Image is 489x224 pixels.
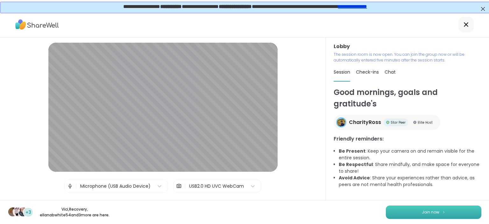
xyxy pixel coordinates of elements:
span: Session [334,69,350,75]
img: Elite Host [413,121,416,124]
img: Recovery [13,207,22,216]
p: Vici , Recovery , ellanabwhite54 and 3 more are here. [39,206,110,218]
span: CharityRoss [349,119,381,126]
li: : Share mindfully, and make space for everyone to share! [339,161,481,175]
button: Join now [386,206,481,219]
li: : Share your experiences rather than advice, as peers are not mental health professionals. [339,175,481,188]
b: Be Respectful [339,161,373,168]
h3: Friendly reminders: [334,135,481,143]
img: CharityRoss [337,118,345,126]
span: Check-ins [356,69,379,75]
img: Star Peer [386,121,389,124]
span: Star Peer [391,120,406,125]
span: Elite Host [418,120,433,125]
h1: Good mornings, goals and gratitude's [334,87,481,110]
h3: Lobby [334,43,481,50]
b: Be Present [339,148,365,154]
span: | [75,180,77,192]
b: Avoid Advice [339,175,370,181]
img: Vici [8,207,17,216]
img: ShareWell Logo [15,17,59,32]
img: Microphone [67,180,73,192]
img: Camera [176,180,182,192]
div: Microphone (USB Audio Device) [80,183,151,190]
a: CharityRossCharityRossStar PeerStar PeerElite HostElite Host [334,115,440,130]
button: Test speaker and microphone [127,198,199,211]
div: USB2.0 HD UVC WebCam [189,183,244,190]
p: The session room is now open. You can join the group now or will be automatically entered five mi... [334,52,481,63]
span: Chat [385,69,396,75]
li: : Keep your camera on and remain visible for the entire session. [339,148,481,161]
span: | [184,180,186,192]
img: ShareWell Logomark [442,210,446,214]
span: Join now [422,209,439,215]
img: ellanabwhite54 [18,207,27,216]
span: +3 [25,209,31,216]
